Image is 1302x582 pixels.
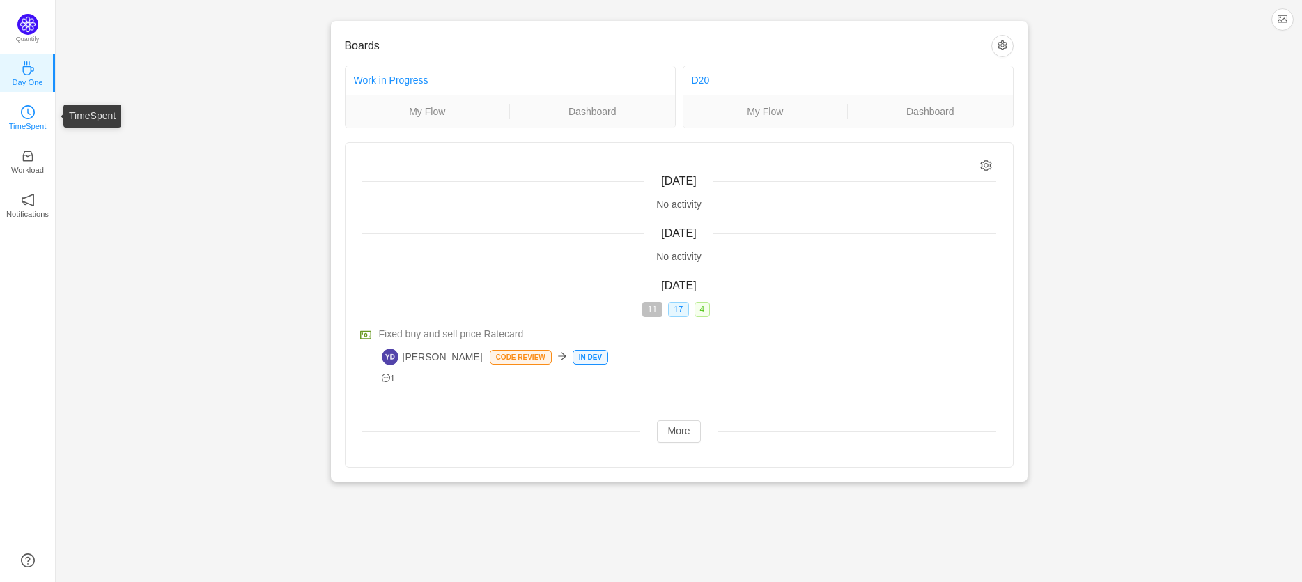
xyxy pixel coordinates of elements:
div: No activity [362,250,996,264]
p: TimeSpent [9,120,47,132]
span: [DATE] [661,227,696,239]
a: icon: inboxWorkload [21,153,35,167]
button: More [657,420,702,443]
span: [DATE] [661,175,696,187]
i: icon: message [382,374,391,383]
p: Day One [12,76,42,89]
p: Workload [11,164,44,176]
a: My Flow [346,104,510,119]
a: icon: clock-circleTimeSpent [21,109,35,123]
button: icon: picture [1271,8,1294,31]
p: Quantify [16,35,40,45]
i: icon: coffee [21,61,35,75]
a: My Flow [683,104,848,119]
span: 17 [668,302,688,317]
span: 4 [695,302,711,317]
img: YD [382,349,398,365]
a: icon: question-circle [21,553,35,567]
a: D20 [692,75,710,86]
a: icon: notificationNotifications [21,197,35,211]
p: In Dev [573,351,607,364]
a: icon: coffeeDay One [21,66,35,79]
a: Work in Progress [354,75,428,86]
a: Fixed buy and sell price Ratecard [379,327,996,342]
i: icon: clock-circle [21,105,35,119]
span: Fixed buy and sell price Ratecard [379,327,524,342]
h3: Boards [345,39,991,53]
i: icon: setting [980,160,992,171]
p: Code Review [490,351,551,364]
span: 11 [642,302,662,317]
i: icon: notification [21,193,35,207]
img: Quantify [17,14,38,35]
i: icon: inbox [21,149,35,163]
span: 1 [382,374,396,383]
button: icon: setting [991,35,1014,57]
div: No activity [362,197,996,212]
i: icon: arrow-right [557,351,567,361]
a: Dashboard [848,104,1013,119]
span: [PERSON_NAME] [382,349,483,365]
p: Notifications [6,208,49,220]
a: Dashboard [510,104,675,119]
span: [DATE] [661,279,696,291]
